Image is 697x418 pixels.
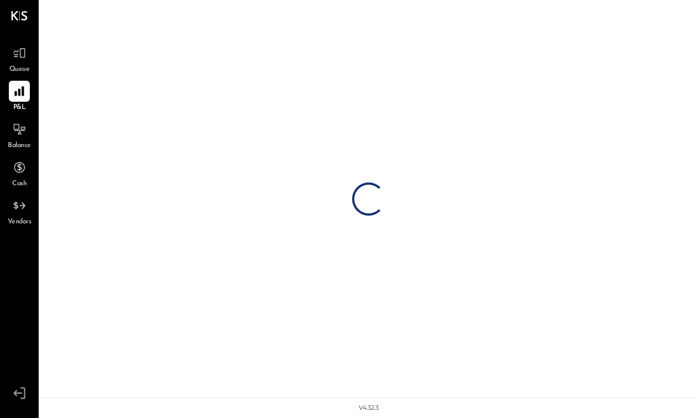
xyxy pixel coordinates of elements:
[9,65,30,75] span: Queue
[1,195,38,227] a: Vendors
[13,103,26,113] span: P&L
[12,179,27,189] span: Cash
[1,119,38,151] a: Balance
[8,217,32,227] span: Vendors
[8,141,31,151] span: Balance
[359,404,379,412] div: v 4.32.3
[1,81,38,113] a: P&L
[1,43,38,75] a: Queue
[1,157,38,189] a: Cash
